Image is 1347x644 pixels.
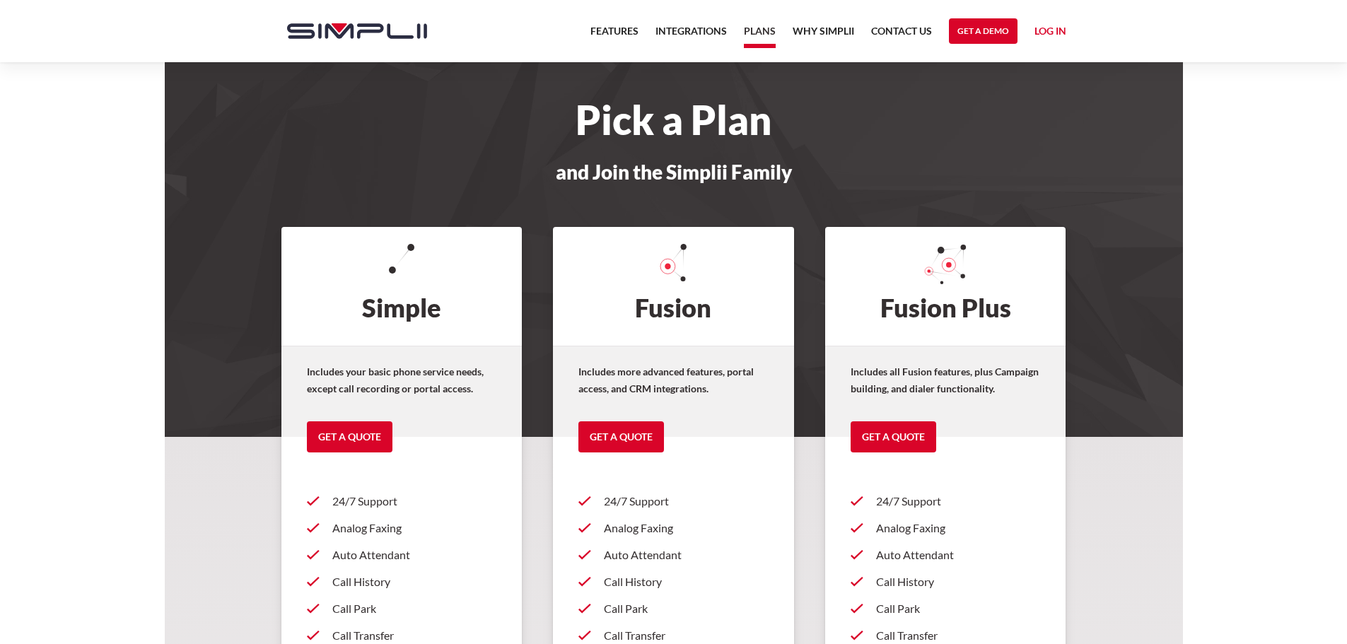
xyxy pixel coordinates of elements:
a: Plans [744,23,776,48]
p: Call Park [604,600,769,617]
p: Call Transfer [876,627,1041,644]
p: Analog Faxing [876,520,1041,537]
a: 24/7 Support [578,488,769,515]
a: 24/7 Support [851,488,1041,515]
img: Simplii [287,23,427,39]
a: Analog Faxing [307,515,497,541]
a: Analog Faxing [851,515,1041,541]
p: Auto Attendant [876,546,1041,563]
strong: Includes all Fusion features, plus Campaign building, and dialer functionality. [851,365,1039,394]
a: Call Park [851,595,1041,622]
h2: Fusion Plus [825,227,1066,346]
a: Call Park [578,595,769,622]
p: Call History [876,573,1041,590]
a: Call Park [307,595,497,622]
strong: Includes more advanced features, portal access, and CRM integrations. [578,365,754,394]
a: Call History [851,568,1041,595]
p: Call Park [332,600,497,617]
p: Call History [332,573,497,590]
a: Call History [578,568,769,595]
a: Call History [307,568,497,595]
a: Features [590,23,638,48]
p: Auto Attendant [332,546,497,563]
a: Get a Quote [851,421,936,452]
h2: Fusion [553,227,794,346]
p: Analog Faxing [332,520,497,537]
a: Auto Attendant [578,541,769,568]
p: Includes your basic phone service needs, except call recording or portal access. [307,363,497,397]
p: 24/7 Support [332,493,497,510]
p: Call Transfer [332,627,497,644]
a: Log in [1034,23,1066,44]
a: 24/7 Support [307,488,497,515]
a: Auto Attendant [307,541,497,568]
a: Get a Quote [307,421,392,452]
p: 24/7 Support [604,493,769,510]
p: 24/7 Support [876,493,1041,510]
h1: Pick a Plan [273,105,1075,136]
a: Contact US [871,23,932,48]
a: Auto Attendant [851,541,1041,568]
a: Why Simplii [793,23,854,48]
p: Call History [604,573,769,590]
p: Auto Attendant [604,546,769,563]
a: Get a Quote [578,421,664,452]
a: Integrations [655,23,727,48]
h2: Simple [281,227,523,346]
a: Analog Faxing [578,515,769,541]
p: Analog Faxing [604,520,769,537]
p: Call Transfer [604,627,769,644]
a: Get a Demo [949,18,1017,44]
p: Call Park [876,600,1041,617]
h3: and Join the Simplii Family [273,161,1075,182]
